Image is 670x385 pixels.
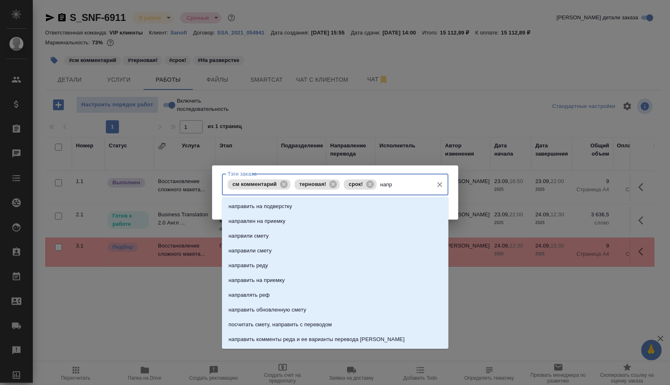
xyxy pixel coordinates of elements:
[295,179,340,190] div: терновая!
[229,335,405,344] p: направить комменты реда и ее варианты перевода [PERSON_NAME]
[229,247,272,255] p: направили смету
[229,306,306,314] p: направить обновленную смету
[228,179,290,190] div: см комментарий
[295,181,331,187] span: терновая!
[229,202,292,211] p: направить на подверстку
[228,181,282,187] span: см комментарий
[229,217,286,225] p: направлен на приемку
[344,179,377,190] div: срок!
[229,321,332,329] p: посчитать смету, направить с переводом
[344,181,368,187] span: срок!
[229,291,270,299] p: направлять реф
[434,179,446,190] button: Очистить
[229,276,285,284] p: направить на приемку
[229,232,269,240] p: напрвили смету
[229,261,268,270] p: направить реду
